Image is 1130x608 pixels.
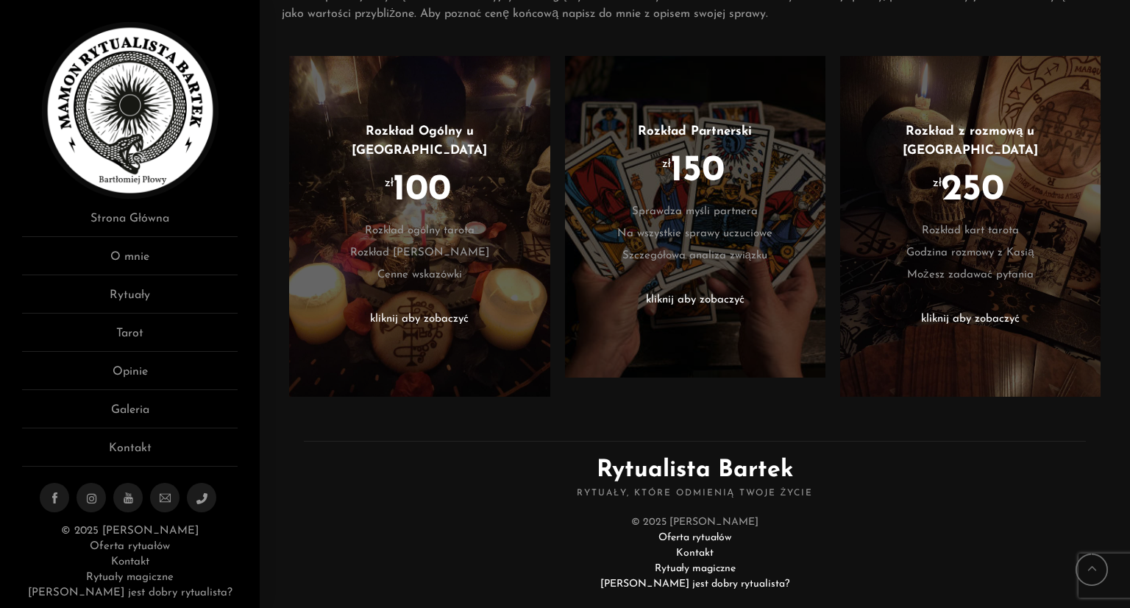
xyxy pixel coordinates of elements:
a: Kontakt [676,548,714,559]
li: kliknij aby zobaczyć [862,308,1079,330]
a: Rozkład z rozmową u [GEOGRAPHIC_DATA] [903,125,1038,157]
li: Sprawdza myśli partnera [587,201,803,223]
sup: zł [662,158,671,170]
a: Rytuały [22,286,238,314]
a: [PERSON_NAME] jest dobry rytualista? [28,587,232,598]
a: Oferta rytuałów [90,541,169,552]
a: Strona Główna [22,210,238,237]
a: Rozkład Partnerski [638,125,752,138]
span: 100 [393,183,451,198]
a: Tarot [22,325,238,352]
li: Szczegółowa analiza związku [587,245,803,267]
a: Opinie [22,363,238,390]
a: Rytuały magiczne [655,563,736,574]
h2: Rytualista Bartek [304,441,1086,500]
a: Galeria [22,401,238,428]
li: Rozkład ogólny tarota [311,220,527,242]
img: Rytualista Bartek [42,22,218,199]
sup: zł [385,177,394,189]
li: Godzina rozmowy z Kasią [862,242,1079,264]
li: Rozkład [PERSON_NAME] [311,242,527,264]
sup: zł [933,177,942,189]
li: Możesz zadawać pytania [862,264,1079,286]
a: [PERSON_NAME] jest dobry rytualista? [600,579,789,590]
a: Oferta rytuałów [658,532,731,543]
span: 250 [941,183,1004,198]
li: kliknij aby zobaczyć [311,308,527,330]
li: Rozkład kart tarota [862,220,1079,242]
a: Kontakt [111,556,149,568]
a: O mnie [22,248,238,275]
a: Rytuały magiczne [86,572,173,583]
li: Cenne wskazówki [311,264,527,286]
span: 150 [670,163,725,179]
li: kliknij aby zobaczyć [587,289,803,311]
div: © 2025 [PERSON_NAME] [304,515,1086,592]
a: Rozkład Ogólny u [GEOGRAPHIC_DATA] [352,125,487,157]
a: Kontakt [22,439,238,467]
li: Na wszystkie sprawy uczuciowe [587,223,803,245]
span: Rytuały, które odmienią Twoje życie [304,488,1086,500]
